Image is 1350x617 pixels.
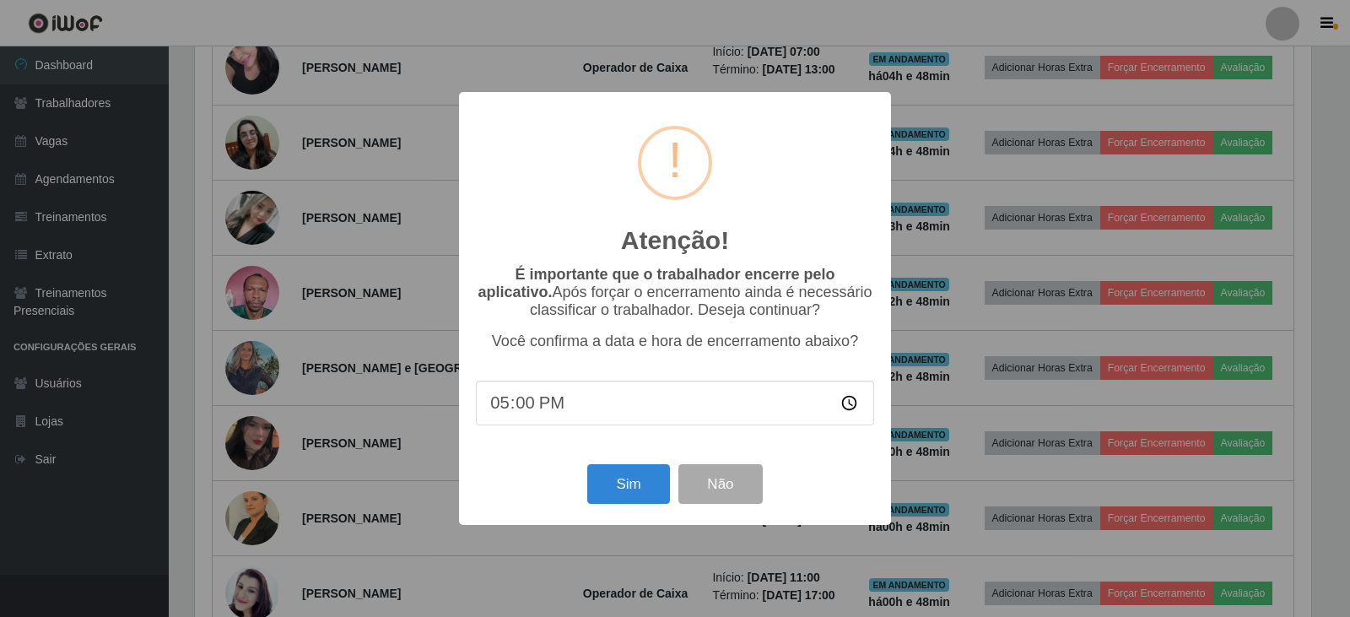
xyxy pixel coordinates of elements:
p: Após forçar o encerramento ainda é necessário classificar o trabalhador. Deseja continuar? [476,266,874,319]
b: É importante que o trabalhador encerre pelo aplicativo. [478,266,834,300]
p: Você confirma a data e hora de encerramento abaixo? [476,333,874,350]
button: Não [678,464,762,504]
button: Sim [587,464,669,504]
h2: Atenção! [621,225,729,256]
